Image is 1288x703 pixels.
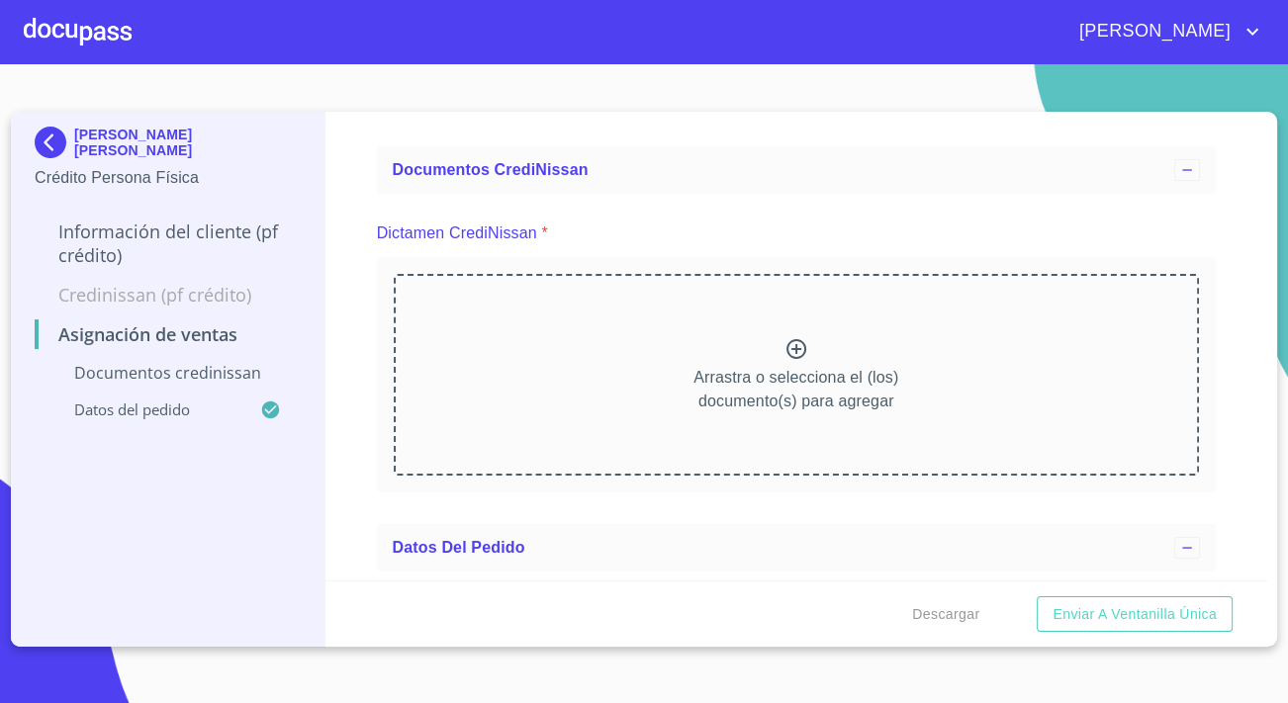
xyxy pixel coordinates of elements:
p: Información del cliente (PF crédito) [35,220,301,267]
span: Enviar a Ventanilla única [1053,602,1217,627]
p: Documentos CrediNissan [35,362,301,384]
span: [PERSON_NAME] [1064,16,1241,47]
div: [PERSON_NAME] [PERSON_NAME] [35,127,301,166]
p: [PERSON_NAME] [PERSON_NAME] [74,127,301,158]
span: Datos del pedido [393,539,525,556]
div: Documentos CrediNissan [377,146,1216,194]
p: Datos del pedido [35,399,260,419]
span: Documentos CrediNissan [393,161,589,178]
span: Descargar [912,602,979,627]
button: account of current user [1064,16,1264,47]
p: Crédito Persona Física [35,166,301,190]
img: Docupass spot blue [35,127,74,158]
p: Credinissan (PF crédito) [35,283,301,307]
button: Descargar [904,596,987,633]
div: Datos del pedido [377,524,1216,571]
button: Enviar a Ventanilla única [1037,596,1233,633]
p: Arrastra o selecciona el (los) documento(s) para agregar [693,366,898,413]
p: Dictamen CrediNissan [377,221,537,245]
p: Asignación de Ventas [35,322,301,346]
